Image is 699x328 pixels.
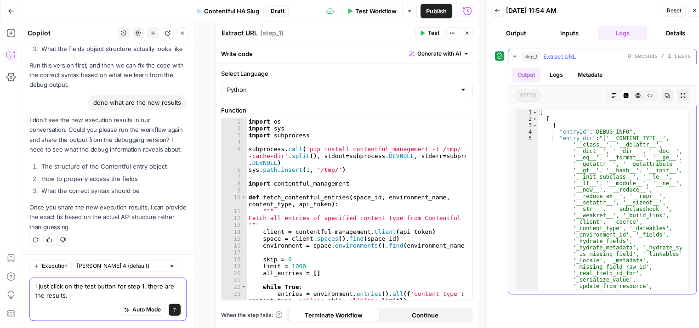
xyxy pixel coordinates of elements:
div: 1 [222,118,247,125]
div: 14 [222,228,247,235]
div: 16 [222,242,247,249]
button: Execution [29,260,72,272]
div: 15 [222,235,247,242]
div: 7 [222,173,247,180]
div: 8 [222,180,247,187]
button: Reset [663,5,686,17]
span: Continue [412,311,438,320]
div: 5 [222,146,247,166]
button: Auto Mode [120,304,165,316]
input: Python [227,85,456,94]
span: Publish [426,6,447,16]
button: Generate with AI [405,48,473,60]
textarea: Extract URL [222,28,258,38]
span: Reset [667,6,682,15]
span: Generate with AI [417,50,461,58]
div: 3 [516,122,538,129]
div: 4 [222,139,247,146]
button: Continue [380,308,471,322]
div: done what are the new results [88,95,187,110]
li: What the fields object structure actually looks like [39,44,187,53]
span: 8 seconds / 1 tasks [628,52,691,61]
button: Test Workflow [341,4,402,18]
div: 1 [516,109,538,116]
div: 21 [222,277,247,283]
span: array [516,90,540,102]
span: Toggle code folding, rows 22 through 32 [241,283,246,290]
div: 12 [222,215,247,221]
span: Toggle code folding, rows 2 through 29 [532,116,537,122]
div: 18 [222,256,247,263]
div: 20 [222,270,247,277]
div: 3 [222,132,247,139]
span: step_1 [522,52,540,61]
button: Contentful HA Slug [190,4,265,18]
textarea: i just click on the test button for step 1. there are the results. [35,282,181,300]
span: Toggle code folding, rows 3 through 10 [532,122,537,129]
div: 2 [516,116,538,122]
button: 8 seconds / 1 tasks [508,49,696,64]
div: 4 [516,129,538,135]
li: How to properly access the fields [39,174,187,183]
div: Copilot [28,28,115,38]
span: Auto Mode [132,305,161,314]
button: Inputs [545,26,594,40]
button: Output [491,26,541,40]
div: 6 [222,166,247,173]
p: Once you share the new execution results, I can provide the exact fix based on the actual API str... [29,203,187,232]
label: Select Language [221,69,473,78]
span: Extract URL [543,52,576,61]
div: 9 [222,187,247,194]
button: Publish [421,4,452,18]
li: What the correct syntax should be [39,186,187,195]
button: Logs [544,68,568,82]
div: 10 [222,194,247,208]
span: Test [428,29,439,37]
span: Execution [42,262,68,270]
div: Write code [216,44,478,63]
button: Logs [598,26,648,40]
button: Metadata [572,68,608,82]
p: I don't see the new execution results in our conversation. Could you please run the workflow agai... [29,115,187,154]
div: 17 [222,249,247,256]
div: 23 [222,290,247,304]
div: 13 [222,221,247,228]
p: Run this version first, and then we can fix the code with the correct syntax based on what we lea... [29,61,187,90]
li: The structure of the Contentful entry object [39,162,187,171]
span: Toggle code folding, rows 1 through 30 [532,109,537,116]
div: 11 [222,208,247,215]
span: Draft [271,7,284,15]
div: 22 [222,283,247,290]
a: When the step fails: [221,311,283,319]
span: ( step_1 ) [260,28,284,38]
input: Claude Sonnet 4 (default) [77,261,165,271]
span: Test Workflow [355,6,397,16]
span: Toggle code folding, rows 10 through 118 [241,194,246,201]
div: 19 [222,263,247,270]
div: 2 [222,125,247,132]
button: Output [512,68,540,82]
label: Function [221,106,473,115]
button: Test [415,27,443,39]
span: Contentful HA Slug [204,6,259,16]
div: 8 seconds / 1 tasks [508,64,696,294]
span: Terminate Workflow [305,311,363,320]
